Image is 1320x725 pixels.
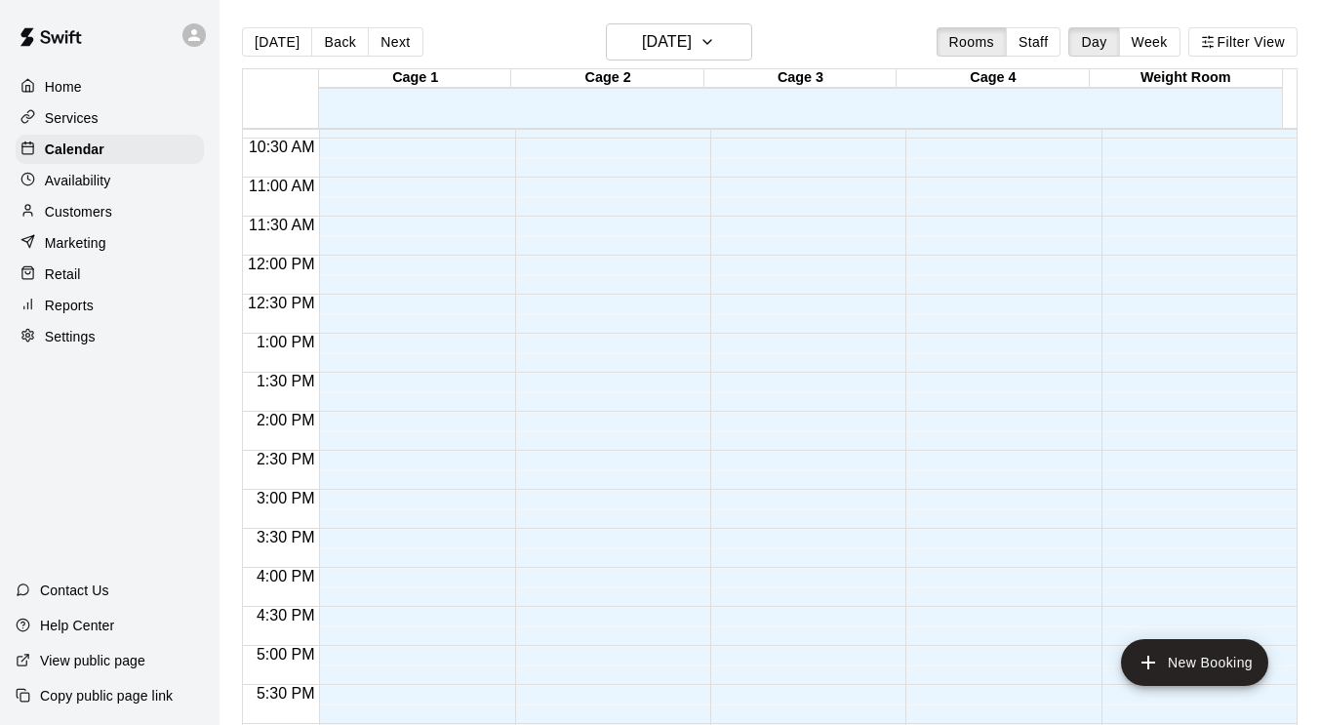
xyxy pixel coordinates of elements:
[45,108,99,128] p: Services
[242,27,312,57] button: [DATE]
[252,412,320,428] span: 2:00 PM
[45,140,104,159] p: Calendar
[311,27,369,57] button: Back
[1119,27,1180,57] button: Week
[45,296,94,315] p: Reports
[16,260,204,289] a: Retail
[45,327,96,346] p: Settings
[16,197,204,226] a: Customers
[244,178,320,194] span: 11:00 AM
[243,295,319,311] span: 12:30 PM
[252,646,320,663] span: 5:00 PM
[1090,69,1282,88] div: Weight Room
[45,202,112,222] p: Customers
[40,686,173,705] p: Copy public page link
[606,23,752,60] button: [DATE]
[252,373,320,389] span: 1:30 PM
[16,72,204,101] a: Home
[368,27,422,57] button: Next
[40,581,109,600] p: Contact Us
[252,529,320,545] span: 3:30 PM
[16,103,204,133] a: Services
[1121,639,1268,686] button: add
[704,69,897,88] div: Cage 3
[252,334,320,350] span: 1:00 PM
[45,77,82,97] p: Home
[16,228,204,258] a: Marketing
[243,256,319,272] span: 12:00 PM
[244,217,320,233] span: 11:30 AM
[252,451,320,467] span: 2:30 PM
[252,490,320,506] span: 3:00 PM
[642,28,692,56] h6: [DATE]
[40,616,114,635] p: Help Center
[16,166,204,195] a: Availability
[16,291,204,320] a: Reports
[1006,27,1061,57] button: Staff
[897,69,1089,88] div: Cage 4
[937,27,1007,57] button: Rooms
[1188,27,1298,57] button: Filter View
[16,135,204,164] a: Calendar
[40,651,145,670] p: View public page
[252,685,320,702] span: 5:30 PM
[252,607,320,624] span: 4:30 PM
[16,322,204,351] a: Settings
[511,69,703,88] div: Cage 2
[1068,27,1119,57] button: Day
[45,171,111,190] p: Availability
[319,69,511,88] div: Cage 1
[45,233,106,253] p: Marketing
[252,568,320,584] span: 4:00 PM
[45,264,81,284] p: Retail
[244,139,320,155] span: 10:30 AM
